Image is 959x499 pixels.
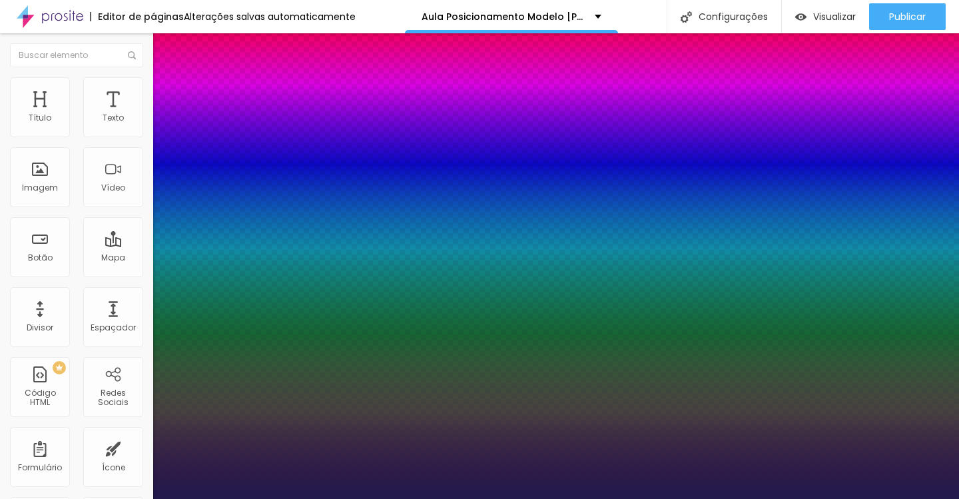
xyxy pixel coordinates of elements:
div: Imagem [22,183,58,193]
input: Buscar elemento [10,43,143,67]
div: Código HTML [13,388,66,408]
img: Icone [128,51,136,59]
div: Mapa [101,253,125,262]
div: Texto [103,113,124,123]
span: Publicar [889,11,926,22]
div: Espaçador [91,323,136,332]
div: Alterações salvas automaticamente [184,12,356,21]
div: Título [29,113,51,123]
img: view-1.svg [795,11,806,23]
p: Aula Posicionamento Modelo [PERSON_NAME] [422,12,585,21]
button: Publicar [869,3,946,30]
button: Visualizar [782,3,869,30]
div: Vídeo [101,183,125,193]
span: Visualizar [813,11,856,22]
img: Icone [681,11,692,23]
div: Formulário [18,463,62,472]
div: Divisor [27,323,53,332]
div: Botão [28,253,53,262]
div: Editor de páginas [90,12,184,21]
div: Ícone [102,463,125,472]
div: Redes Sociais [87,388,139,408]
